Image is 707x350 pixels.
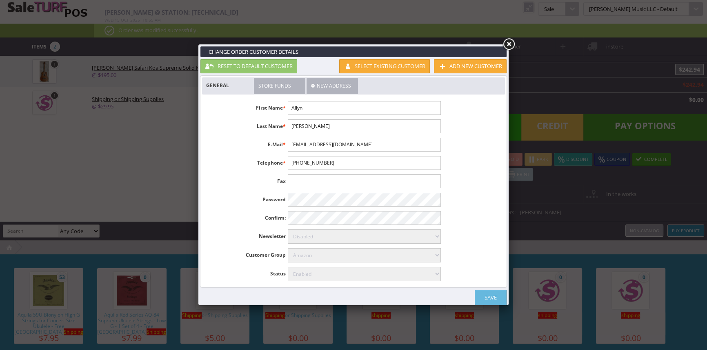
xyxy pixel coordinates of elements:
[200,46,507,57] h3: Change Order Customer Details
[206,119,288,130] label: Last Name
[206,101,288,112] label: First Name
[501,37,516,52] a: Close
[206,211,288,222] label: Confirm:
[206,248,288,259] label: Customer Group
[206,193,288,203] label: Password
[254,78,305,94] a: Store Funds
[475,290,507,305] a: Save
[206,156,288,167] label: Telephone
[339,59,430,73] a: Select existing customer
[206,267,288,277] label: Status
[434,59,507,73] a: Add new customer
[200,59,297,73] a: Reset to default customer
[307,78,358,94] a: New Address
[206,174,288,185] label: Fax
[202,78,253,93] a: General
[206,138,288,148] label: E-Mail
[206,229,288,240] label: Newsletter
